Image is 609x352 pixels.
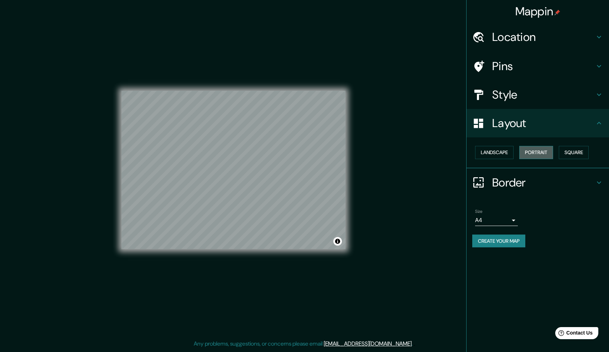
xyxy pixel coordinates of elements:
[324,340,412,347] a: [EMAIL_ADDRESS][DOMAIN_NAME]
[194,340,413,348] p: Any problems, suggestions, or concerns please email .
[492,116,595,130] h4: Layout
[472,235,525,248] button: Create your map
[475,208,483,214] label: Size
[555,10,560,15] img: pin-icon.png
[475,146,514,159] button: Landscape
[492,30,595,44] h4: Location
[475,215,518,226] div: A4
[467,23,609,51] div: Location
[413,340,414,348] div: .
[467,168,609,197] div: Border
[546,324,601,344] iframe: Help widget launcher
[333,237,342,246] button: Toggle attribution
[492,175,595,190] h4: Border
[467,52,609,80] div: Pins
[414,340,415,348] div: .
[519,146,553,159] button: Portrait
[559,146,589,159] button: Square
[121,91,345,249] canvas: Map
[467,109,609,137] div: Layout
[515,4,561,19] h4: Mappin
[467,80,609,109] div: Style
[492,88,595,102] h4: Style
[492,59,595,73] h4: Pins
